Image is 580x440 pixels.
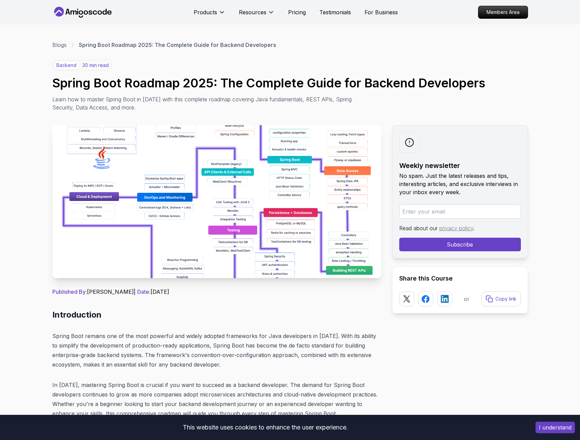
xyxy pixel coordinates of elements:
[194,8,217,16] p: Products
[399,161,521,170] h2: Weekly newsletter
[5,420,525,435] div: This website uses cookies to enhance the user experience.
[319,8,351,16] a: Testimonials
[478,6,528,18] p: Members Area
[52,309,381,320] h2: Introduction
[52,331,381,369] p: Spring Boot remains one of the most powerful and widely adopted frameworks for Java developers in...
[53,61,80,70] p: backend
[288,8,306,16] a: Pricing
[399,172,521,196] p: No spam. Just the latest releases and tips, interesting articles, and exclusive interviews in you...
[399,204,521,219] input: Enter your email
[481,291,521,306] button: Copy link
[52,125,381,278] img: Spring Boot Roadmap 2025: The Complete Guide for Backend Developers thumbnail
[52,76,528,90] h1: Spring Boot Roadmap 2025: The Complete Guide for Backend Developers
[52,288,87,295] span: Published By:
[79,41,276,49] p: Spring Boot Roadmap 2025: The Complete Guide for Backend Developers
[439,225,473,232] a: privacy policy
[464,295,470,303] p: or
[52,95,357,112] p: Learn how to master Spring Boot in [DATE] with this complete roadmap covering Java fundamentals, ...
[52,380,381,418] p: In [DATE], mastering Spring Boot is crucial if you want to succeed as a backend developer. The de...
[137,288,151,295] span: Date:
[82,62,109,69] p: 30 min read
[399,238,521,251] button: Subscribe
[535,422,575,433] button: Accept cookies
[239,8,266,16] p: Resources
[399,274,521,283] h2: Share this Course
[399,224,521,232] p: Read about our .
[478,6,528,19] a: Members Area
[495,295,516,302] p: Copy link
[194,8,225,22] button: Products
[365,8,398,16] a: For Business
[52,41,67,49] a: Blogs
[52,288,381,296] p: [PERSON_NAME] | [DATE]
[239,8,275,22] button: Resources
